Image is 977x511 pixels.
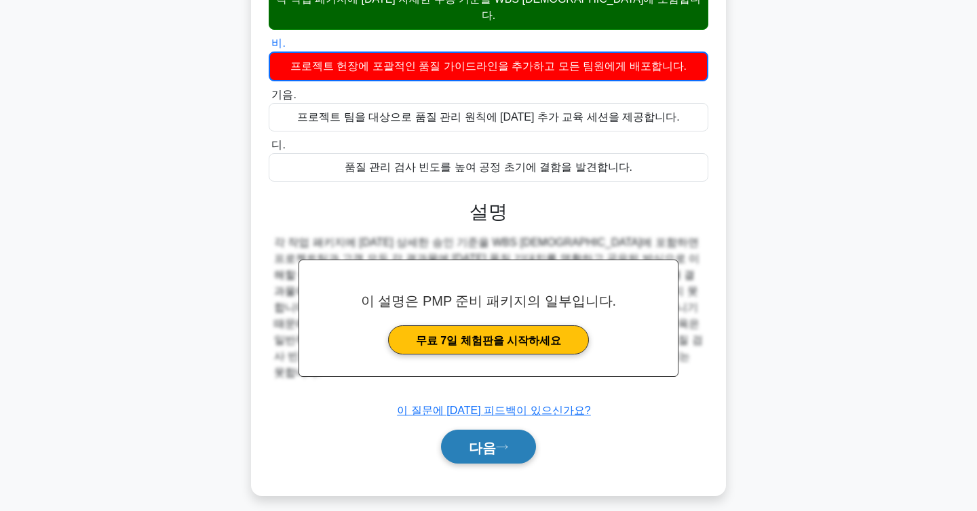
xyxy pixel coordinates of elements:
font: 비. [271,37,285,49]
font: 프로젝트 헌장에 포괄적인 품질 가이드라인을 추가하고 모든 팀원에게 배포합니다. [290,60,687,72]
button: 다음 [441,430,536,464]
font: 각 작업 패키지에 [DATE] 상세한 승인 기준을 WBS [DEMOGRAPHIC_DATA]에 포함하면 프로젝트팀과 고객 모두 각 결과물에 [DATE] 품질 기대치를 명확하고 ... [274,237,703,378]
font: 다음 [469,440,496,455]
font: 프로젝트 팀을 대상으로 품질 관리 원칙에 [DATE] 추가 교육 세션을 제공합니다. [297,111,679,123]
font: 디. [271,139,285,150]
font: 기음. [271,89,296,100]
a: 무료 7일 체험판을 시작하세요 [388,325,589,354]
font: 품질 관리 검사 빈도를 높여 공정 초기에 결함을 발견합니다. [345,161,632,173]
font: 설명 [470,201,507,222]
a: 이 질문에 [DATE] 피드백이 있으신가요? [397,405,590,416]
